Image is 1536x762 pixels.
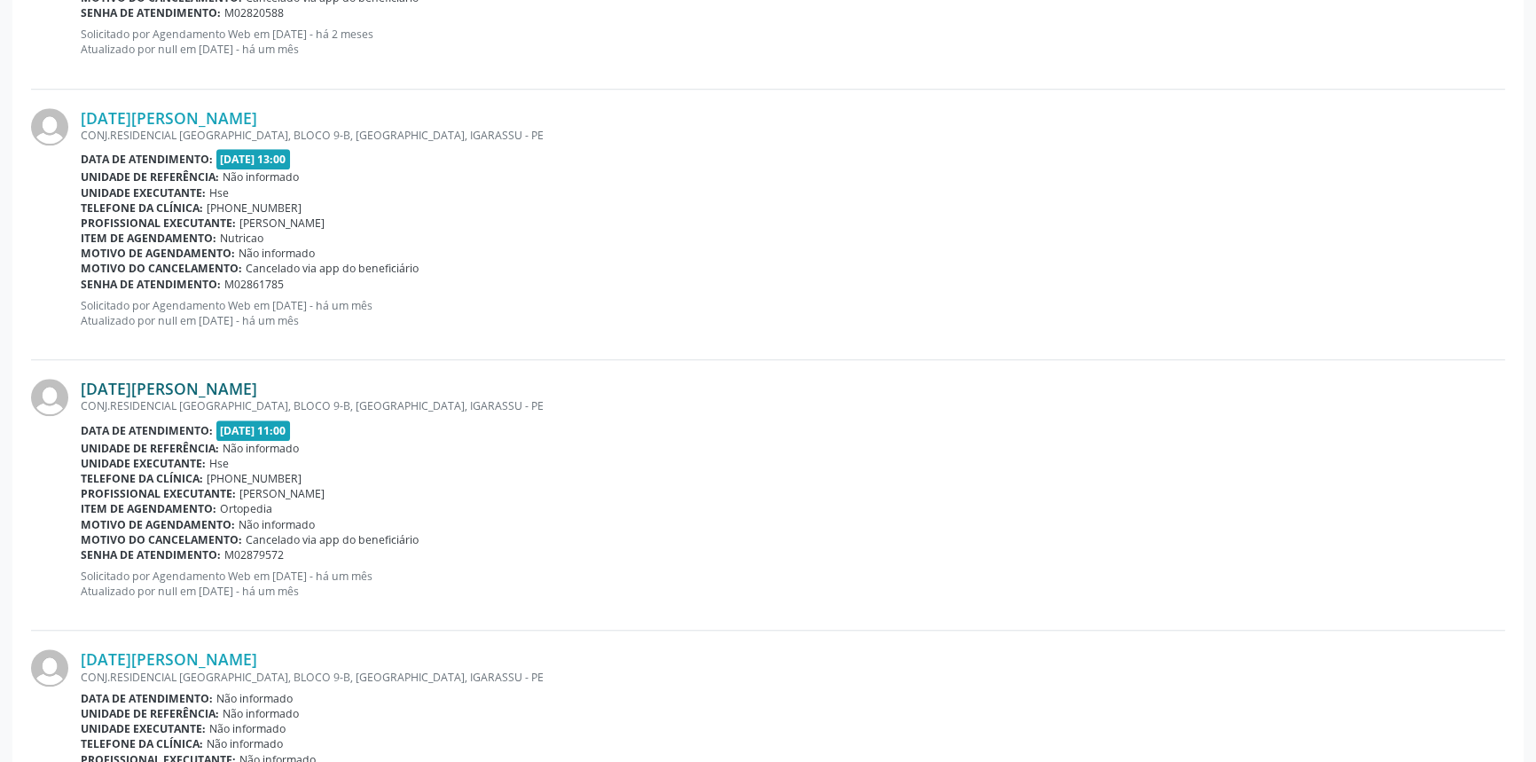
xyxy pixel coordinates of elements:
[81,532,242,547] b: Motivo do cancelamento:
[81,517,235,532] b: Motivo de agendamento:
[81,108,257,128] a: [DATE][PERSON_NAME]
[224,5,284,20] span: M02820588
[239,517,315,532] span: Não informado
[31,379,68,416] img: img
[81,128,1505,143] div: CONJ.RESIDENCIAL [GEOGRAPHIC_DATA], BLOCO 9-B, [GEOGRAPHIC_DATA], IGARASSU - PE
[81,486,236,501] b: Profissional executante:
[81,706,219,721] b: Unidade de referência:
[81,298,1505,328] p: Solicitado por Agendamento Web em [DATE] - há um mês Atualizado por null em [DATE] - há um mês
[209,185,229,200] span: Hse
[239,246,315,261] span: Não informado
[216,420,291,441] span: [DATE] 11:00
[81,423,213,438] b: Data de atendimento:
[81,216,236,231] b: Profissional executante:
[224,547,284,562] span: M02879572
[207,200,302,216] span: [PHONE_NUMBER]
[81,721,206,736] b: Unidade executante:
[81,200,203,216] b: Telefone da clínica:
[239,216,325,231] span: [PERSON_NAME]
[81,27,1505,57] p: Solicitado por Agendamento Web em [DATE] - há 2 meses Atualizado por null em [DATE] - há um mês
[81,246,235,261] b: Motivo de agendamento:
[223,169,299,185] span: Não informado
[223,441,299,456] span: Não informado
[81,736,203,751] b: Telefone da clínica:
[81,441,219,456] b: Unidade de referência:
[81,569,1505,599] p: Solicitado por Agendamento Web em [DATE] - há um mês Atualizado por null em [DATE] - há um mês
[224,277,284,292] span: M02861785
[81,231,216,246] b: Item de agendamento:
[239,486,325,501] span: [PERSON_NAME]
[223,706,299,721] span: Não informado
[220,501,272,516] span: Ortopedia
[81,501,216,516] b: Item de agendamento:
[31,108,68,145] img: img
[216,149,291,169] span: [DATE] 13:00
[209,456,229,471] span: Hse
[207,736,283,751] span: Não informado
[81,691,213,706] b: Data de atendimento:
[81,152,213,167] b: Data de atendimento:
[81,261,242,276] b: Motivo do cancelamento:
[81,379,257,398] a: [DATE][PERSON_NAME]
[81,5,221,20] b: Senha de atendimento:
[81,649,257,669] a: [DATE][PERSON_NAME]
[81,456,206,471] b: Unidade executante:
[81,169,219,185] b: Unidade de referência:
[216,691,293,706] span: Não informado
[81,670,1505,685] div: CONJ.RESIDENCIAL [GEOGRAPHIC_DATA], BLOCO 9-B, [GEOGRAPHIC_DATA], IGARASSU - PE
[81,185,206,200] b: Unidade executante:
[31,649,68,687] img: img
[81,547,221,562] b: Senha de atendimento:
[246,532,419,547] span: Cancelado via app do beneficiário
[81,398,1505,413] div: CONJ.RESIDENCIAL [GEOGRAPHIC_DATA], BLOCO 9-B, [GEOGRAPHIC_DATA], IGARASSU - PE
[207,471,302,486] span: [PHONE_NUMBER]
[209,721,286,736] span: Não informado
[81,471,203,486] b: Telefone da clínica:
[220,231,263,246] span: Nutricao
[246,261,419,276] span: Cancelado via app do beneficiário
[81,277,221,292] b: Senha de atendimento:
